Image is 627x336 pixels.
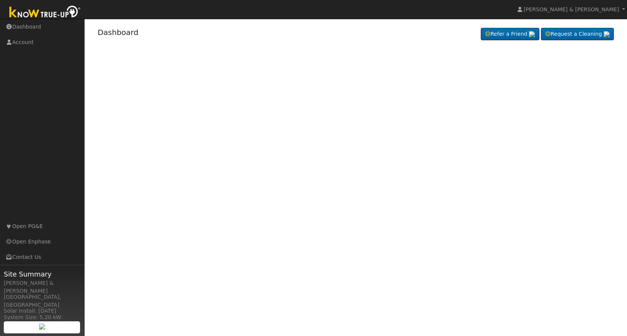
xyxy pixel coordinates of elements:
[4,307,80,315] div: Solar Install: [DATE]
[4,313,80,321] div: System Size: 5.20 kW
[481,28,539,41] a: Refer a Friend
[4,269,80,279] span: Site Summary
[541,28,614,41] a: Request a Cleaning
[6,4,85,21] img: Know True-Up
[524,6,619,12] span: [PERSON_NAME] & [PERSON_NAME]
[4,279,80,295] div: [PERSON_NAME] & [PERSON_NAME]
[529,31,535,37] img: retrieve
[39,324,45,330] img: retrieve
[4,293,80,309] div: [GEOGRAPHIC_DATA], [GEOGRAPHIC_DATA]
[604,31,610,37] img: retrieve
[98,28,139,37] a: Dashboard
